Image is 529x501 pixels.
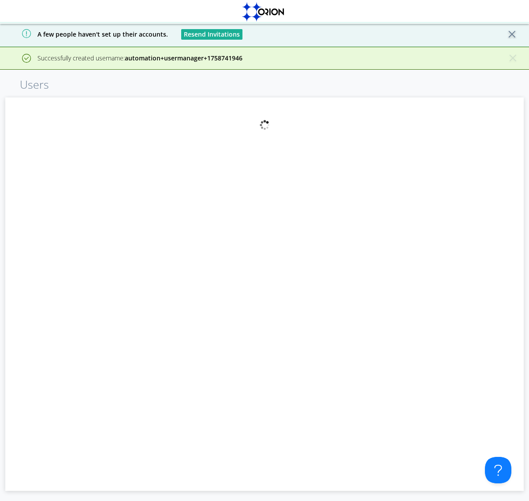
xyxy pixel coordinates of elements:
[37,54,242,62] span: Successfully created username:
[7,30,168,38] span: A few people haven't set up their accounts.
[259,120,270,131] img: spin.svg
[181,29,242,40] button: Resend Invitations
[485,457,511,483] iframe: Toggle Customer Support
[125,54,242,62] strong: automation+usermanager+1758741946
